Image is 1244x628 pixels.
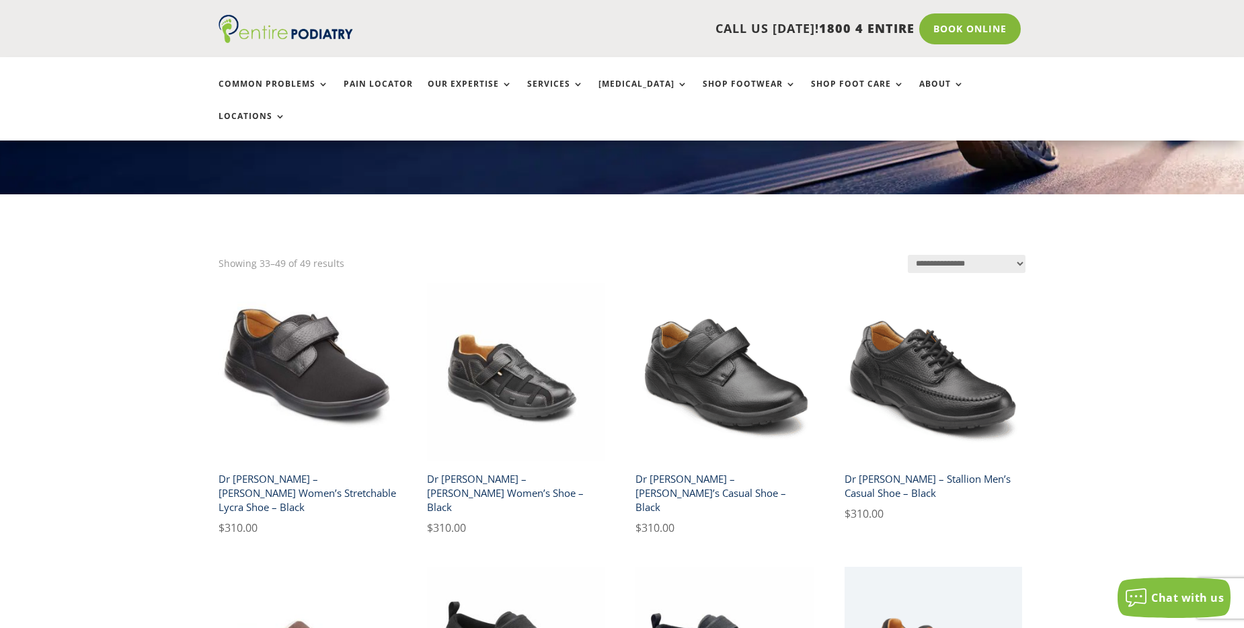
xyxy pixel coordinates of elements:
a: Common Problems [219,79,329,108]
img: Dr Comfort Annie Women's Casual Shoe black [219,283,397,461]
span: $ [427,520,433,535]
a: Our Expertise [428,79,512,108]
bdi: 310.00 [845,506,884,521]
a: Locations [219,112,286,141]
span: Chat with us [1151,590,1224,605]
span: 1800 4 ENTIRE [819,20,915,36]
bdi: 310.00 [427,520,466,535]
button: Chat with us [1118,578,1231,618]
h2: Dr [PERSON_NAME] – [PERSON_NAME] Women’s Stretchable Lycra Shoe – Black [219,467,397,519]
h2: Dr [PERSON_NAME] – Stallion Men’s Casual Shoe – Black [845,467,1023,505]
img: dr comfort william mens casual diabetic shoe black [635,283,814,461]
span: $ [845,506,851,521]
a: Pain Locator [344,79,413,108]
a: Dr Comfort Stallion Mens Casual Shoe BlackDr [PERSON_NAME] – Stallion Men’s Casual Shoe – Black $... [845,283,1023,523]
p: Showing 33–49 of 49 results [219,255,344,272]
a: Dr Comfort Annie Women's Casual Shoe blackDr [PERSON_NAME] – [PERSON_NAME] Women’s Stretchable Ly... [219,283,397,537]
h2: Dr [PERSON_NAME] – [PERSON_NAME] Women’s Shoe – Black [427,467,605,519]
a: Shop Foot Care [811,79,904,108]
img: Dr Comfort Betty Women's Shoe Black [427,283,605,461]
bdi: 310.00 [219,520,258,535]
img: logo (1) [219,15,353,43]
a: dr comfort william mens casual diabetic shoe blackDr [PERSON_NAME] – [PERSON_NAME]’s Casual Shoe ... [635,283,814,537]
p: CALL US [DATE]! [405,20,915,38]
img: Dr Comfort Stallion Mens Casual Shoe Black [845,283,1023,461]
a: [MEDICAL_DATA] [598,79,688,108]
a: Dr Comfort Betty Women's Shoe BlackDr [PERSON_NAME] – [PERSON_NAME] Women’s Shoe – Black $310.00 [427,283,605,537]
a: Shop Footwear [703,79,796,108]
h2: Dr [PERSON_NAME] – [PERSON_NAME]’s Casual Shoe – Black [635,467,814,519]
a: About [919,79,964,108]
a: Entire Podiatry [219,32,353,46]
span: $ [219,520,225,535]
span: $ [635,520,642,535]
a: Book Online [919,13,1021,44]
a: Services [527,79,584,108]
bdi: 310.00 [635,520,674,535]
select: Shop order [908,255,1025,273]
